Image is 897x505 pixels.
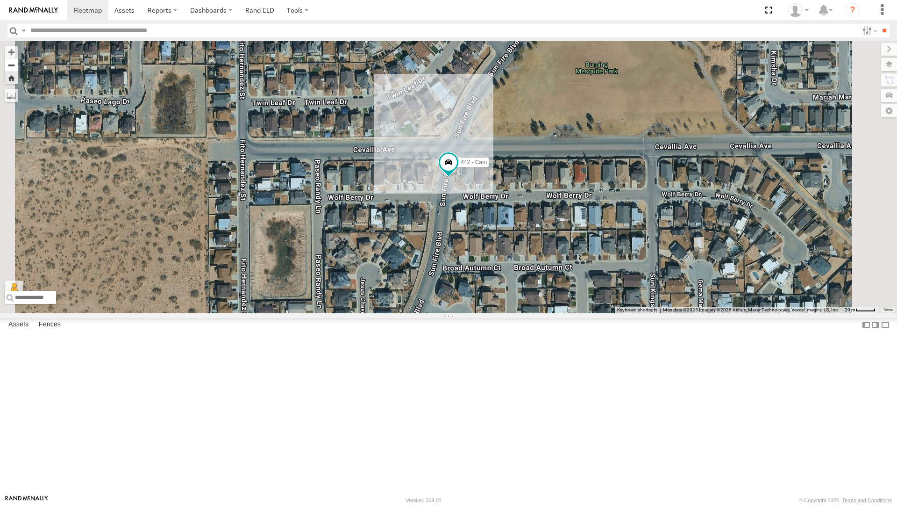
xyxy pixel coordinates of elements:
[842,498,892,503] a: Terms and Conditions
[617,307,657,313] button: Keyboard shortcuts
[5,46,18,58] button: Zoom in
[461,159,487,166] span: 442 - Cam
[845,307,855,312] span: 20 m
[785,3,812,17] div: Armando Sotelo
[5,72,18,84] button: Zoom Home
[883,308,893,312] a: Terms (opens in new tab)
[871,318,880,332] label: Dock Summary Table to the Right
[4,318,33,332] label: Assets
[881,104,897,117] label: Map Settings
[845,3,860,18] i: ?
[5,58,18,72] button: Zoom out
[406,498,441,503] div: Version: 309.01
[9,7,58,14] img: rand-logo.svg
[34,318,65,332] label: Fences
[20,24,27,37] label: Search Query
[799,498,892,503] div: © Copyright 2025 -
[881,318,890,332] label: Hide Summary Table
[842,307,878,313] button: Map Scale: 20 m per 39 pixels
[5,89,18,102] label: Measure
[861,318,871,332] label: Dock Summary Table to the Left
[663,307,839,312] span: Map data ©2025 Imagery ©2025 Airbus, Maxar Technologies, Vexcel Imaging US, Inc.
[5,496,48,505] a: Visit our Website
[5,281,23,299] button: Drag Pegman onto the map to open Street View
[859,24,879,37] label: Search Filter Options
